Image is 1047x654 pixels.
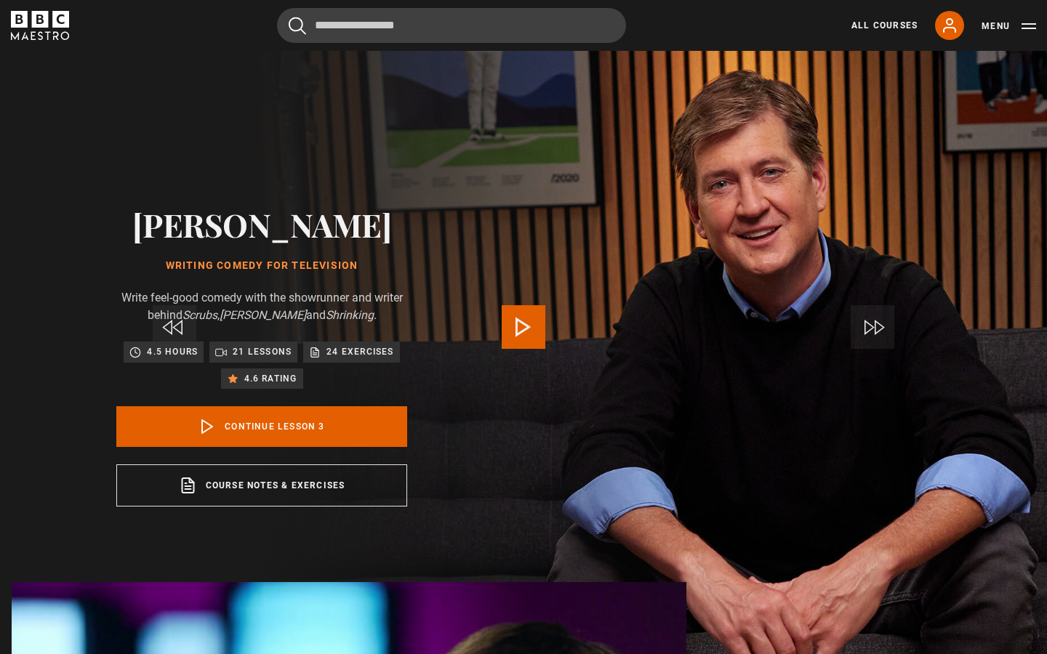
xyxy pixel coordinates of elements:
[11,11,69,40] svg: BBC Maestro
[182,308,217,322] i: Scrubs
[244,371,297,386] p: 4.6 rating
[289,17,306,35] button: Submit the search query
[982,19,1036,33] button: Toggle navigation
[116,406,407,447] a: Continue lesson 3
[116,289,407,324] p: Write feel-good comedy with the showrunner and writer behind , and .
[147,344,198,359] p: 4.5 hours
[220,308,306,322] i: [PERSON_NAME]
[233,344,292,359] p: 21 lessons
[851,19,918,32] a: All Courses
[326,308,374,322] i: Shrinking
[116,206,407,243] h2: [PERSON_NAME]
[277,8,626,43] input: Search
[116,260,407,272] h1: Writing Comedy for Television
[116,464,407,506] a: Course notes & exercises
[326,344,393,359] p: 24 exercises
